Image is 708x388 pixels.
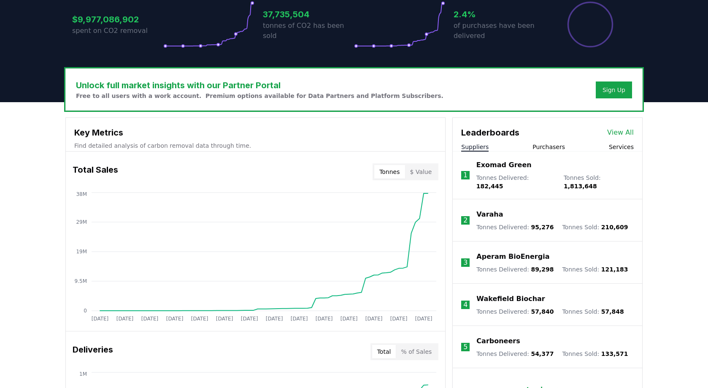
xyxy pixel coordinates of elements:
[454,8,545,21] h3: 2.4%
[562,307,624,316] p: Tonnes Sold :
[374,165,405,179] button: Tonnes
[476,223,554,231] p: Tonnes Delivered :
[463,300,467,310] p: 4
[601,350,628,357] span: 133,571
[263,8,354,21] h3: 37,735,504
[476,350,554,358] p: Tonnes Delivered :
[461,126,519,139] h3: Leaderboards
[92,316,109,322] tspan: [DATE]
[463,170,467,180] p: 1
[463,258,467,268] p: 3
[596,81,632,98] button: Sign Up
[564,183,597,190] span: 1,813,648
[76,191,87,197] tspan: 38M
[216,316,233,322] tspan: [DATE]
[476,160,532,170] a: Exomad Green
[76,92,443,100] p: Free to all users with a work account. Premium options available for Data Partners and Platform S...
[601,224,628,231] span: 210,609
[463,342,467,352] p: 5
[476,307,554,316] p: Tonnes Delivered :
[79,371,87,377] tspan: 1M
[266,316,283,322] tspan: [DATE]
[76,219,87,225] tspan: 29M
[166,316,184,322] tspan: [DATE]
[116,316,134,322] tspan: [DATE]
[476,209,503,220] a: Varaha
[84,308,87,314] tspan: 0
[191,316,208,322] tspan: [DATE]
[476,252,549,262] a: Aperam BioEnergia
[396,345,437,358] button: % of Sales
[564,174,634,190] p: Tonnes Sold :
[609,143,634,151] button: Services
[75,278,87,284] tspan: 9.5M
[476,183,503,190] span: 182,445
[263,21,354,41] p: tonnes of CO2 has been sold
[454,21,545,41] p: of purchases have been delivered
[532,143,565,151] button: Purchasers
[372,345,396,358] button: Total
[461,143,489,151] button: Suppliers
[405,165,437,179] button: $ Value
[72,26,163,36] p: spent on CO2 removal
[73,343,113,360] h3: Deliveries
[476,174,555,190] p: Tonnes Delivered :
[141,316,159,322] tspan: [DATE]
[531,224,554,231] span: 95,276
[76,79,443,92] h3: Unlock full market insights with our Partner Portal
[74,126,437,139] h3: Key Metrics
[316,316,333,322] tspan: [DATE]
[601,308,624,315] span: 57,848
[76,249,87,255] tspan: 19M
[72,13,163,26] h3: $9,977,086,902
[601,266,628,273] span: 121,183
[74,141,437,150] p: Find detailed analysis of carbon removal data through time.
[562,265,628,274] p: Tonnes Sold :
[562,223,628,231] p: Tonnes Sold :
[415,316,432,322] tspan: [DATE]
[476,294,545,304] a: Wakefield Biochar
[476,336,520,346] a: Carboneers
[463,215,467,225] p: 2
[567,1,614,48] div: Percentage of sales delivered
[340,316,358,322] tspan: [DATE]
[476,265,554,274] p: Tonnes Delivered :
[531,350,554,357] span: 54,377
[390,316,408,322] tspan: [DATE]
[607,128,634,138] a: View All
[531,266,554,273] span: 89,298
[291,316,308,322] tspan: [DATE]
[603,86,625,94] a: Sign Up
[531,308,554,315] span: 57,840
[241,316,258,322] tspan: [DATE]
[365,316,383,322] tspan: [DATE]
[73,163,118,180] h3: Total Sales
[562,350,628,358] p: Tonnes Sold :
